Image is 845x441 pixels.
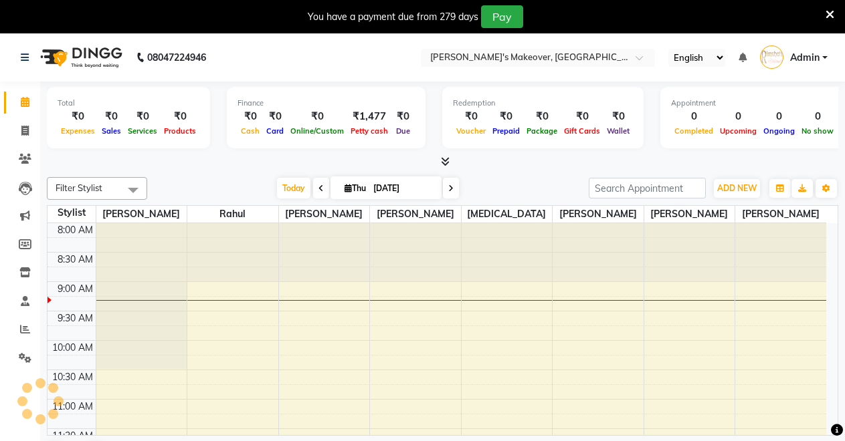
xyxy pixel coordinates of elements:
[341,183,369,193] span: Thu
[644,206,735,223] span: [PERSON_NAME]
[735,206,826,223] span: [PERSON_NAME]
[48,206,96,220] div: Stylist
[238,98,415,109] div: Finance
[55,253,96,267] div: 8:30 AM
[187,206,278,223] span: Rahul
[124,126,161,136] span: Services
[238,126,263,136] span: Cash
[671,126,717,136] span: Completed
[96,206,187,223] span: [PERSON_NAME]
[263,109,287,124] div: ₹0
[50,341,96,355] div: 10:00 AM
[369,178,436,198] input: 2025-09-04
[370,206,461,223] span: [PERSON_NAME]
[147,39,206,76] b: 08047224946
[124,109,161,124] div: ₹0
[453,109,489,124] div: ₹0
[671,98,837,109] div: Appointment
[523,126,561,136] span: Package
[760,109,798,124] div: 0
[462,206,553,223] span: [MEDICAL_DATA]
[717,109,760,124] div: 0
[489,126,523,136] span: Prepaid
[523,109,561,124] div: ₹0
[347,109,391,124] div: ₹1,477
[489,109,523,124] div: ₹0
[603,109,633,124] div: ₹0
[56,182,102,193] span: Filter Stylist
[453,126,489,136] span: Voucher
[55,282,96,296] div: 9:00 AM
[717,183,757,193] span: ADD NEW
[263,126,287,136] span: Card
[589,178,706,198] input: Search Appointment
[760,45,783,69] img: Admin
[308,10,478,24] div: You have a payment due from 279 days
[279,206,370,223] span: [PERSON_NAME]
[55,223,96,237] div: 8:00 AM
[287,126,347,136] span: Online/Custom
[34,39,126,76] img: logo
[287,109,347,124] div: ₹0
[50,400,96,414] div: 11:00 AM
[50,370,96,384] div: 10:30 AM
[603,126,633,136] span: Wallet
[798,109,837,124] div: 0
[453,98,633,109] div: Redemption
[393,126,413,136] span: Due
[561,109,603,124] div: ₹0
[481,5,523,28] button: Pay
[55,311,96,325] div: 9:30 AM
[798,126,837,136] span: No show
[714,179,760,198] button: ADD NEW
[58,98,199,109] div: Total
[58,109,98,124] div: ₹0
[671,109,717,124] div: 0
[760,126,798,136] span: Ongoing
[161,109,199,124] div: ₹0
[238,109,263,124] div: ₹0
[717,126,760,136] span: Upcoming
[161,126,199,136] span: Products
[790,51,820,65] span: Admin
[391,109,415,124] div: ₹0
[98,109,124,124] div: ₹0
[561,126,603,136] span: Gift Cards
[277,178,310,198] span: Today
[553,206,644,223] span: [PERSON_NAME]
[58,126,98,136] span: Expenses
[98,126,124,136] span: Sales
[347,126,391,136] span: Petty cash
